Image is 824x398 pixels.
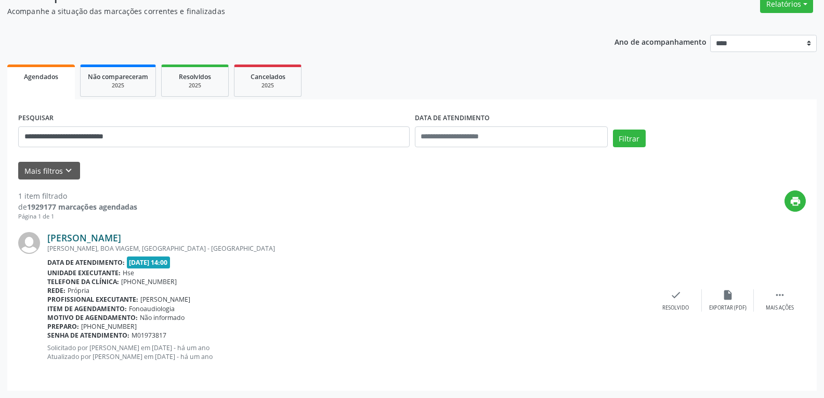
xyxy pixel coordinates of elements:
[18,162,80,180] button: Mais filtroskeyboard_arrow_down
[18,232,40,254] img: img
[18,201,137,212] div: de
[47,268,121,277] b: Unidade executante:
[129,304,175,313] span: Fonoaudiologia
[774,289,786,301] i: 
[613,130,646,147] button: Filtrar
[47,258,125,267] b: Data de atendimento:
[784,190,806,212] button: print
[242,82,294,89] div: 2025
[614,35,707,48] p: Ano de acompanhamento
[18,190,137,201] div: 1 item filtrado
[47,277,119,286] b: Telefone da clínica:
[670,289,682,301] i: check
[47,244,650,253] div: [PERSON_NAME], BOA VIAGEM, [GEOGRAPHIC_DATA] - [GEOGRAPHIC_DATA]
[140,295,190,304] span: [PERSON_NAME]
[63,165,74,176] i: keyboard_arrow_down
[132,331,166,340] span: M01973817
[81,322,137,331] span: [PHONE_NUMBER]
[179,72,211,81] span: Resolvidos
[121,277,177,286] span: [PHONE_NUMBER]
[18,110,54,126] label: PESQUISAR
[415,110,490,126] label: DATA DE ATENDIMENTO
[766,304,794,312] div: Mais ações
[24,72,58,81] span: Agendados
[123,268,134,277] span: Hse
[722,289,734,301] i: insert_drive_file
[790,196,801,207] i: print
[127,256,171,268] span: [DATE] 14:00
[140,313,185,322] span: Não informado
[169,82,221,89] div: 2025
[47,322,79,331] b: Preparo:
[68,286,89,295] span: Própria
[18,212,137,221] div: Página 1 de 1
[88,72,148,81] span: Não compareceram
[47,286,66,295] b: Rede:
[27,202,137,212] strong: 1929177 marcações agendadas
[251,72,285,81] span: Cancelados
[47,304,127,313] b: Item de agendamento:
[47,343,650,361] p: Solicitado por [PERSON_NAME] em [DATE] - há um ano Atualizado por [PERSON_NAME] em [DATE] - há um...
[709,304,747,312] div: Exportar (PDF)
[47,331,129,340] b: Senha de atendimento:
[7,6,574,17] p: Acompanhe a situação das marcações correntes e finalizadas
[47,313,138,322] b: Motivo de agendamento:
[88,82,148,89] div: 2025
[47,295,138,304] b: Profissional executante:
[662,304,689,312] div: Resolvido
[47,232,121,243] a: [PERSON_NAME]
